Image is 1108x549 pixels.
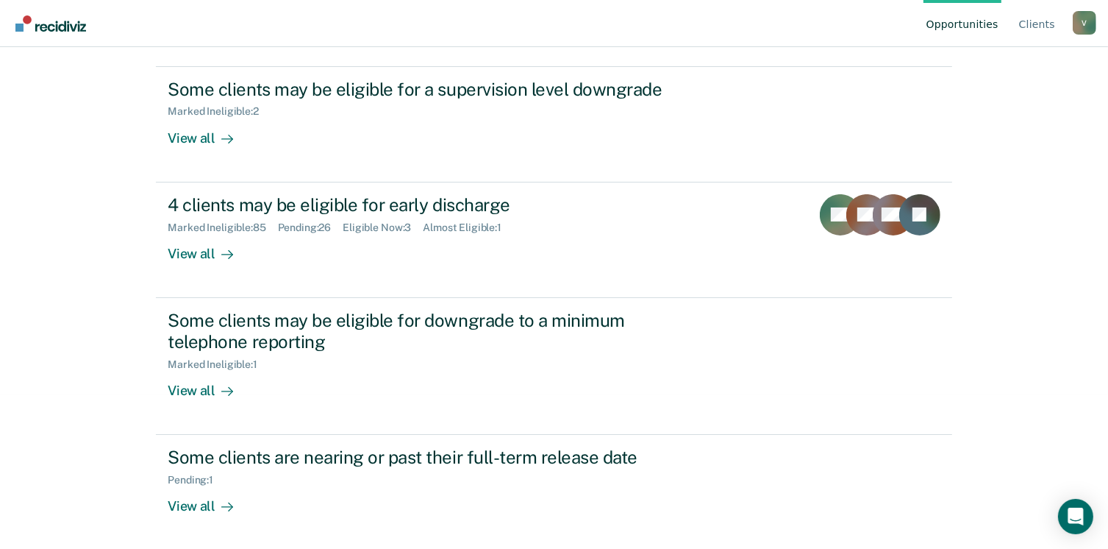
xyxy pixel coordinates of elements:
[15,15,86,32] img: Recidiviz
[156,298,951,435] a: Some clients may be eligible for downgrade to a minimum telephone reportingMarked Ineligible:1Vie...
[343,222,423,234] div: Eligible Now : 3
[168,105,270,118] div: Marked Ineligible : 2
[168,486,250,515] div: View all
[156,183,951,298] a: 4 clients may be eligible for early dischargeMarked Ineligible:85Pending:26Eligible Now:3Almost E...
[168,358,268,371] div: Marked Ineligible : 1
[168,310,684,353] div: Some clients may be eligible for downgrade to a minimum telephone reporting
[168,233,250,262] div: View all
[168,474,225,486] div: Pending : 1
[168,194,684,216] div: 4 clients may be eligible for early discharge
[423,222,513,234] div: Almost Eligible : 1
[168,118,250,146] div: View all
[278,222,343,234] div: Pending : 26
[156,66,951,183] a: Some clients may be eligible for a supervision level downgradeMarked Ineligible:2View all
[1073,11,1096,35] div: V
[168,79,684,100] div: Some clients may be eligible for a supervision level downgrade
[1073,11,1096,35] button: Profile dropdown button
[168,370,250,399] div: View all
[1058,499,1093,534] div: Open Intercom Messenger
[168,447,684,468] div: Some clients are nearing or past their full-term release date
[168,222,277,234] div: Marked Ineligible : 85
